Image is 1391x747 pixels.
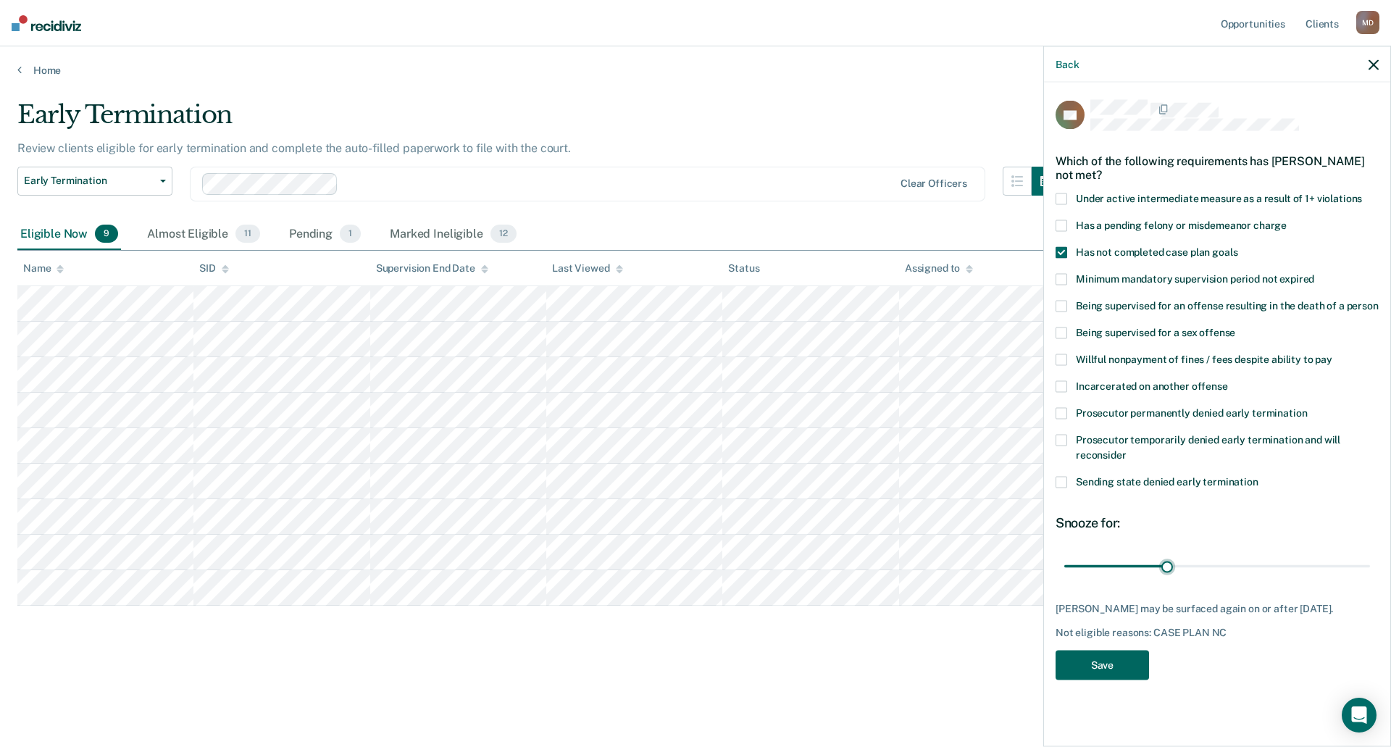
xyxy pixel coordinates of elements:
span: 1 [340,225,361,243]
span: Incarcerated on another offense [1076,380,1228,392]
p: Review clients eligible for early termination and complete the auto-filled paperwork to file with... [17,141,571,155]
div: Name [23,262,64,275]
div: Marked Ineligible [387,219,519,251]
span: Has a pending felony or misdemeanor charge [1076,220,1287,231]
div: Not eligible reasons: CASE PLAN NC [1056,627,1379,639]
span: Minimum mandatory supervision period not expired [1076,273,1314,285]
span: Prosecutor permanently denied early termination [1076,407,1307,419]
span: Under active intermediate measure as a result of 1+ violations [1076,193,1362,204]
div: SID [199,262,229,275]
span: 12 [490,225,517,243]
span: Has not completed case plan goals [1076,246,1237,258]
div: Almost Eligible [144,219,263,251]
span: Willful nonpayment of fines / fees despite ability to pay [1076,354,1332,365]
div: Early Termination [17,100,1061,141]
div: M D [1356,11,1379,34]
div: Clear officers [901,178,967,190]
div: Status [728,262,759,275]
div: Eligible Now [17,219,121,251]
button: Back [1056,58,1079,70]
span: Prosecutor temporarily denied early termination and will reconsider [1076,434,1340,461]
span: Early Termination [24,175,154,187]
div: [PERSON_NAME] may be surfaced again on or after [DATE]. [1056,602,1379,614]
div: Supervision End Date [376,262,488,275]
div: Assigned to [905,262,973,275]
a: Home [17,64,1374,77]
img: Recidiviz [12,15,81,31]
span: 9 [95,225,118,243]
span: Sending state denied early termination [1076,476,1258,488]
div: Open Intercom Messenger [1342,698,1377,733]
div: Last Viewed [552,262,622,275]
button: Save [1056,651,1149,680]
div: Pending [286,219,364,251]
div: Which of the following requirements has [PERSON_NAME] not met? [1056,142,1379,193]
div: Snooze for: [1056,515,1379,531]
span: Being supervised for a sex offense [1076,327,1235,338]
span: Being supervised for an offense resulting in the death of a person [1076,300,1379,312]
span: 11 [235,225,260,243]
